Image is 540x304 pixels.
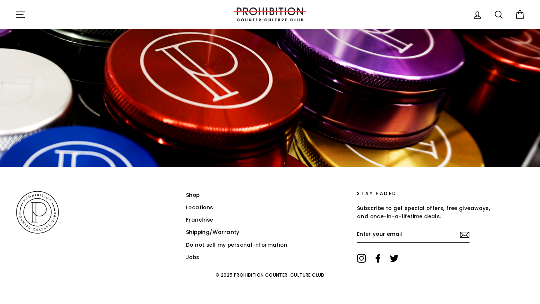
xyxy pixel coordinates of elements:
a: Franchise [186,215,213,226]
p: Subscribe to get special offers, free giveaways, and once-in-a-lifetime deals. [357,204,497,221]
a: Shop [186,190,200,201]
input: Enter your email [357,227,469,243]
a: Do not sell my personal information [186,240,287,251]
p: © 2025 PROHIBITION COUNTER-CULTURE CLUB [15,268,525,281]
p: STAY FADED. [357,190,497,197]
a: Shipping/Warranty [186,227,240,238]
a: Locations [186,202,213,213]
img: PROHIBITION COUNTER-CULTURE CLUB [15,190,60,235]
img: PROHIBITION COUNTER-CULTURE CLUB [232,7,307,21]
a: Jobs [186,252,199,263]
